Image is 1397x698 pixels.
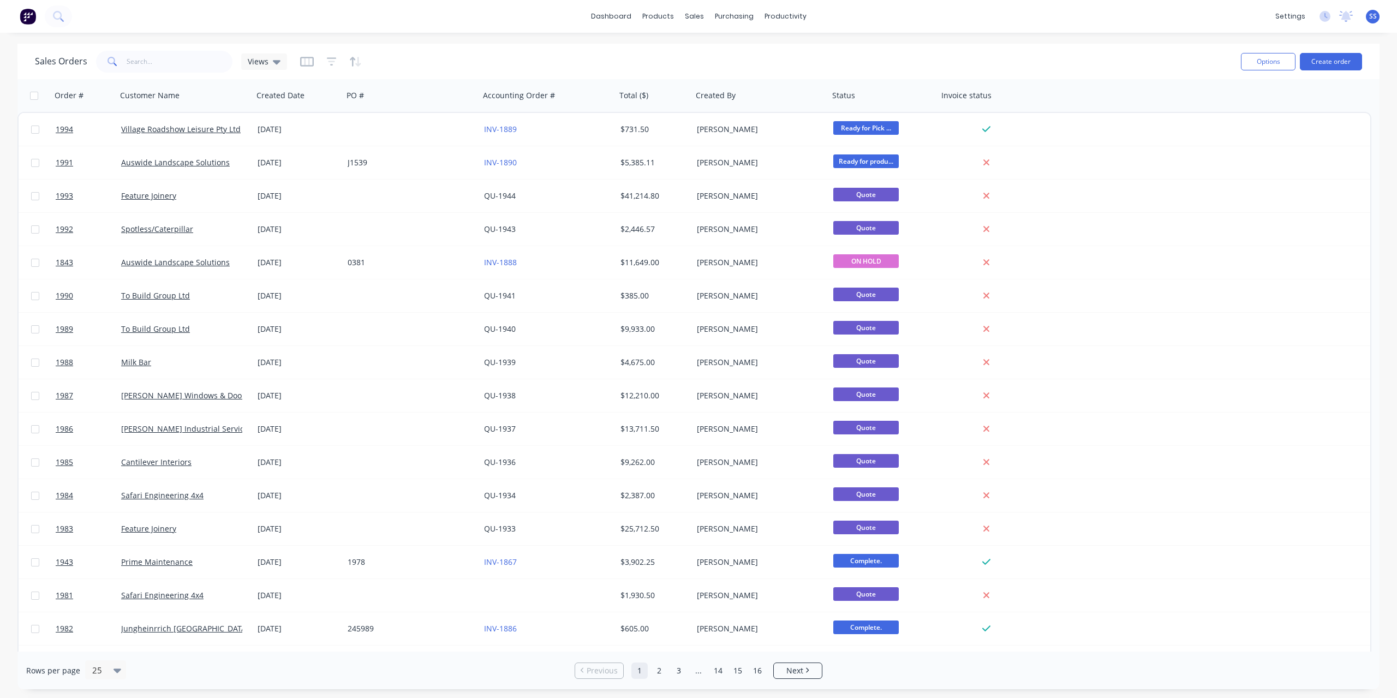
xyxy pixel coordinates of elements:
[121,290,190,301] a: To Build Group Ltd
[56,623,73,634] span: 1982
[258,490,339,501] div: [DATE]
[258,290,339,301] div: [DATE]
[56,479,121,512] a: 1984
[348,157,469,168] div: J1539
[833,454,899,468] span: Quote
[620,257,685,268] div: $11,649.00
[1270,8,1311,25] div: settings
[56,124,73,135] span: 1994
[258,124,339,135] div: [DATE]
[484,190,516,201] a: QU-1944
[56,446,121,479] a: 1985
[258,390,339,401] div: [DATE]
[121,623,249,634] a: Jungheinrrich [GEOGRAPHIC_DATA]
[56,357,73,368] span: 1988
[484,157,517,168] a: INV-1890
[697,390,818,401] div: [PERSON_NAME]
[586,8,637,25] a: dashboard
[56,190,73,201] span: 1993
[620,357,685,368] div: $4,675.00
[575,665,623,676] a: Previous page
[697,590,818,601] div: [PERSON_NAME]
[833,221,899,235] span: Quote
[833,487,899,501] span: Quote
[258,324,339,335] div: [DATE]
[56,523,73,534] span: 1983
[56,279,121,312] a: 1990
[56,512,121,545] a: 1983
[620,590,685,601] div: $1,930.50
[484,290,516,301] a: QU-1941
[20,8,36,25] img: Factory
[620,557,685,568] div: $3,902.25
[258,457,339,468] div: [DATE]
[697,224,818,235] div: [PERSON_NAME]
[697,557,818,568] div: [PERSON_NAME]
[620,190,685,201] div: $41,214.80
[56,157,73,168] span: 1991
[484,523,516,534] a: QU-1933
[56,324,73,335] span: 1989
[256,90,305,101] div: Created Date
[258,224,339,235] div: [DATE]
[248,56,268,67] span: Views
[484,357,516,367] a: QU-1939
[348,257,469,268] div: 0381
[484,224,516,234] a: QU-1943
[120,90,180,101] div: Customer Name
[121,490,204,500] a: Safari Engineering 4x4
[56,557,73,568] span: 1943
[258,190,339,201] div: [DATE]
[484,557,517,567] a: INV-1867
[484,490,516,500] a: QU-1934
[709,8,759,25] div: purchasing
[121,390,249,401] a: [PERSON_NAME] Windows & Doors
[484,390,516,401] a: QU-1938
[786,665,803,676] span: Next
[697,190,818,201] div: [PERSON_NAME]
[833,188,899,201] span: Quote
[56,457,73,468] span: 1985
[833,321,899,335] span: Quote
[833,254,899,268] span: ON HOLD
[697,490,818,501] div: [PERSON_NAME]
[833,421,899,434] span: Quote
[730,663,746,679] a: Page 15
[620,390,685,401] div: $12,210.00
[833,354,899,368] span: Quote
[697,257,818,268] div: [PERSON_NAME]
[637,8,679,25] div: products
[833,121,899,135] span: Ready for Pick ...
[697,157,818,168] div: [PERSON_NAME]
[620,324,685,335] div: $9,933.00
[749,663,766,679] a: Page 16
[56,390,73,401] span: 1987
[258,590,339,601] div: [DATE]
[121,124,241,134] a: Village Roadshow Leisure Pty Ltd
[258,257,339,268] div: [DATE]
[690,663,707,679] a: Jump forward
[56,224,73,235] span: 1992
[56,213,121,246] a: 1992
[620,623,685,634] div: $605.00
[35,56,87,67] h1: Sales Orders
[121,357,151,367] a: Milk Bar
[56,346,121,379] a: 1988
[833,621,899,634] span: Complete.
[620,290,685,301] div: $385.00
[121,557,193,567] a: Prime Maintenance
[121,423,330,434] a: [PERSON_NAME] Industrial Services [GEOGRAPHIC_DATA]
[1369,11,1377,21] span: SS
[258,623,339,634] div: [DATE]
[587,665,618,676] span: Previous
[833,288,899,301] span: Quote
[697,290,818,301] div: [PERSON_NAME]
[258,157,339,168] div: [DATE]
[620,423,685,434] div: $13,711.50
[697,324,818,335] div: [PERSON_NAME]
[56,257,73,268] span: 1843
[121,590,204,600] a: Safari Engineering 4x4
[348,557,469,568] div: 1978
[697,423,818,434] div: [PERSON_NAME]
[620,457,685,468] div: $9,262.00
